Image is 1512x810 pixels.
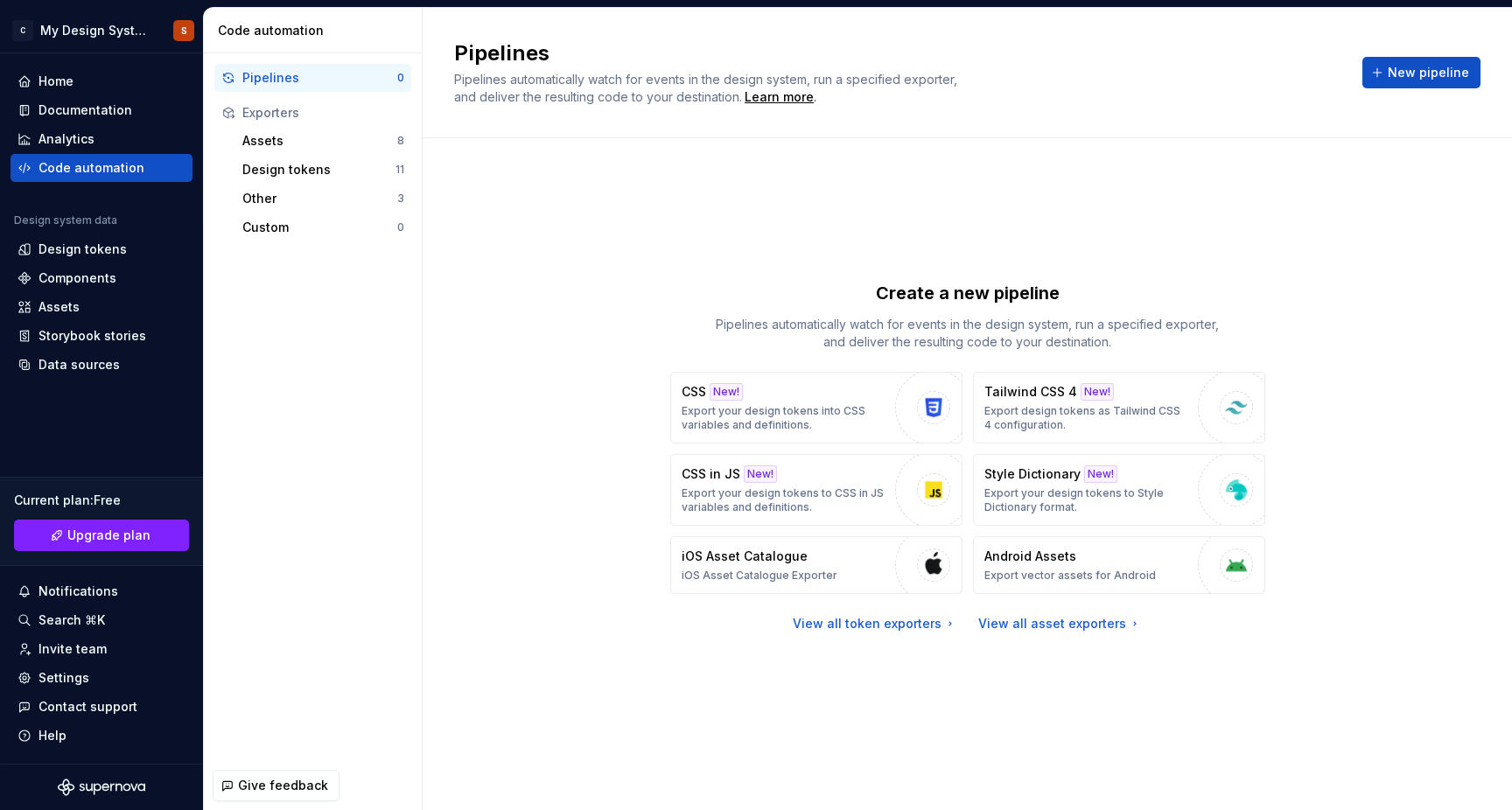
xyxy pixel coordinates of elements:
div: Notifications [38,583,118,600]
div: Data sources [38,356,120,374]
div: Contact support [38,698,137,716]
button: Search ⌘K [10,606,192,634]
a: Components [10,264,192,292]
div: 8 [397,134,404,148]
div: Custom [242,219,397,236]
p: Export vector assets for Android [984,569,1156,583]
p: Export design tokens as Tailwind CSS 4 configuration. [984,404,1189,432]
p: Export your design tokens to CSS in JS variables and definitions. [682,486,886,514]
div: Other [242,190,397,207]
button: Assets8 [235,127,411,155]
a: Upgrade plan [14,520,189,551]
div: New! [1081,383,1114,401]
div: Analytics [38,130,94,148]
button: Pipelines0 [214,64,411,92]
p: Create a new pipeline [876,281,1060,305]
div: Settings [38,669,89,687]
div: S [181,24,187,38]
button: Other3 [235,185,411,213]
div: New! [1084,465,1117,483]
button: Contact support [10,693,192,721]
div: Storybook stories [38,327,146,345]
div: Assets [38,298,80,316]
button: Notifications [10,577,192,605]
button: CMy Design SystemS [3,11,199,49]
div: Invite team [38,640,107,658]
span: Upgrade plan [67,527,150,544]
div: 3 [397,192,404,206]
div: My Design System [40,22,152,39]
button: Design tokens11 [235,156,411,184]
a: Analytics [10,125,192,153]
a: Code automation [10,154,192,182]
div: Current plan : Free [14,492,189,509]
p: Export your design tokens to Style Dictionary format. [984,486,1189,514]
p: Export your design tokens into CSS variables and definitions. [682,404,886,432]
a: View all asset exporters [978,615,1142,632]
div: C [12,20,33,41]
a: Assets [10,293,192,321]
div: Assets [242,132,397,150]
a: Storybook stories [10,322,192,350]
a: Design tokens [10,235,192,263]
p: CSS in JS [682,465,740,483]
div: Code automation [218,22,415,39]
button: Give feedback [213,770,339,801]
a: Settings [10,664,192,692]
button: Tailwind CSS 4New!Export design tokens as Tailwind CSS 4 configuration. [973,372,1265,443]
div: Components [38,269,116,287]
p: iOS Asset Catalogue Exporter [682,569,837,583]
a: View all token exporters [793,615,957,632]
button: CSS in JSNew!Export your design tokens to CSS in JS variables and definitions. [670,454,962,526]
p: iOS Asset Catalogue [682,548,808,565]
div: New! [744,465,777,483]
div: 11 [395,163,404,177]
a: Home [10,67,192,95]
div: Help [38,727,66,744]
p: Pipelines automatically watch for events in the design system, run a specified exporter, and deli... [705,316,1230,351]
div: Documentation [38,101,132,119]
div: Design tokens [38,241,127,258]
span: . [742,91,816,104]
button: Help [10,722,192,750]
a: Documentation [10,96,192,124]
div: 0 [397,220,404,234]
div: Home [38,73,73,90]
h2: Pipelines [454,39,1341,67]
span: Give feedback [238,777,328,794]
div: Pipelines [242,69,397,87]
p: CSS [682,383,706,401]
div: Design system data [14,213,117,227]
button: Custom0 [235,213,411,241]
div: Exporters [242,104,404,122]
p: Android Assets [984,548,1076,565]
button: Style DictionaryNew!Export your design tokens to Style Dictionary format. [973,454,1265,526]
a: Learn more [745,88,814,106]
span: New pipeline [1388,64,1469,81]
div: Search ⌘K [38,611,105,629]
div: Design tokens [242,161,395,178]
div: Code automation [38,159,144,177]
p: Style Dictionary [984,465,1081,483]
a: Data sources [10,351,192,379]
svg: Supernova Logo [58,779,145,796]
p: Tailwind CSS 4 [984,383,1077,401]
button: iOS Asset CatalogueiOS Asset Catalogue Exporter [670,536,962,594]
button: CSSNew!Export your design tokens into CSS variables and definitions. [670,372,962,443]
a: Invite team [10,635,192,663]
div: New! [710,383,743,401]
div: 0 [397,71,404,85]
span: Pipelines automatically watch for events in the design system, run a specified exporter, and deli... [454,72,961,104]
button: Android AssetsExport vector assets for Android [973,536,1265,594]
button: New pipeline [1362,57,1480,88]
